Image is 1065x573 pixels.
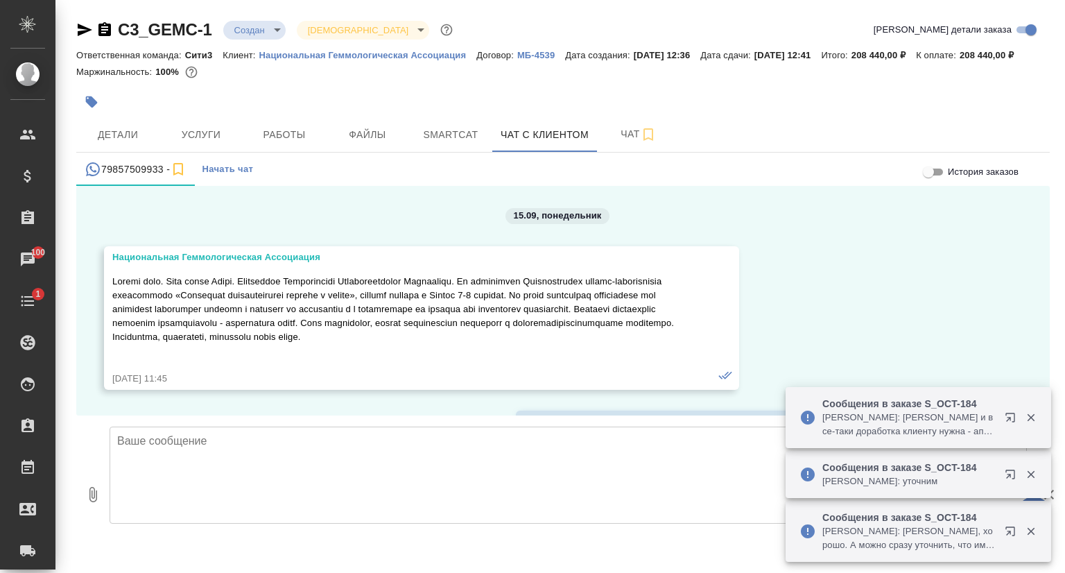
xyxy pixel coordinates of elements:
[754,50,822,60] p: [DATE] 12:41
[1016,468,1045,481] button: Закрыть
[822,397,996,411] p: Сообщения в заказе S_OCT-184
[195,153,260,186] button: Начать чат
[96,22,113,38] button: Скопировать ссылку
[85,161,187,178] div: 79857509933 (Национальная Геммологическая Ассоциация) - (undefined)
[3,242,52,277] a: 100
[76,153,1050,186] div: simple tabs example
[202,162,253,178] span: Начать чат
[155,67,182,77] p: 100%
[112,250,691,264] div: Национальная Геммологическая Ассоциация
[851,50,916,60] p: 208 440,00 ₽
[230,24,269,36] button: Создан
[223,21,286,40] div: Создан
[634,50,701,60] p: [DATE] 12:36
[916,50,960,60] p: К оплате:
[76,22,93,38] button: Скопировать ссылку для ЯМессенджера
[3,284,52,318] a: 1
[438,21,456,39] button: Доп статусы указывают на важность/срочность заказа
[168,126,234,144] span: Услуги
[948,165,1019,179] span: История заказов
[118,20,212,39] a: C3_GEMC-1
[996,461,1030,494] button: Открыть в новой вкладке
[524,415,962,429] div: [PERSON_NAME] (менеджер)
[27,287,49,301] span: 1
[640,126,657,143] svg: Подписаться
[1016,525,1045,538] button: Закрыть
[76,67,155,77] p: Маржинальность:
[23,246,54,259] span: 100
[996,518,1030,551] button: Открыть в новой вкладке
[565,50,633,60] p: Дата создания:
[417,126,484,144] span: Smartcat
[822,474,996,488] p: [PERSON_NAME]: уточним
[960,50,1024,60] p: 208 440,00 ₽
[821,50,851,60] p: Итого:
[822,411,996,438] p: [PERSON_NAME]: [PERSON_NAME] и все-таки доработка клиенту нужна - апдейт
[822,461,996,474] p: Сообщения в заказе S_OCT-184
[1016,411,1045,424] button: Закрыть
[700,50,754,60] p: Дата сдачи:
[874,23,1012,37] span: [PERSON_NAME] детали заказа
[251,126,318,144] span: Работы
[822,511,996,524] p: Сообщения в заказе S_OCT-184
[223,50,259,60] p: Клиент:
[334,126,401,144] span: Файлы
[76,87,107,117] button: Добавить тэг
[304,24,413,36] button: [DEMOGRAPHIC_DATA]
[476,50,517,60] p: Договор:
[501,126,589,144] span: Чат с клиентом
[517,50,565,60] p: МБ-4539
[259,49,477,60] a: Национальная Геммологическая Ассоциация
[112,372,691,386] div: [DATE] 11:45
[517,49,565,60] a: МБ-4539
[259,50,477,60] p: Национальная Геммологическая Ассоциация
[76,50,185,60] p: Ответственная команда:
[514,209,602,223] p: 15.09, понедельник
[605,126,672,143] span: Чат
[85,126,151,144] span: Детали
[112,275,691,344] p: Loremi dolo. Sita conse Adipi. Elitseddoe Temporincidi Utlaboreetdolor Magnaaliqu. En adminimven ...
[185,50,223,60] p: Сити3
[297,21,429,40] div: Создан
[182,63,200,81] button: 0.00 RUB;
[996,404,1030,437] button: Открыть в новой вкладке
[822,524,996,552] p: [PERSON_NAME]: [PERSON_NAME], хорошо. А можно сразу уточнить, что имеет в виду клиент под SMF?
